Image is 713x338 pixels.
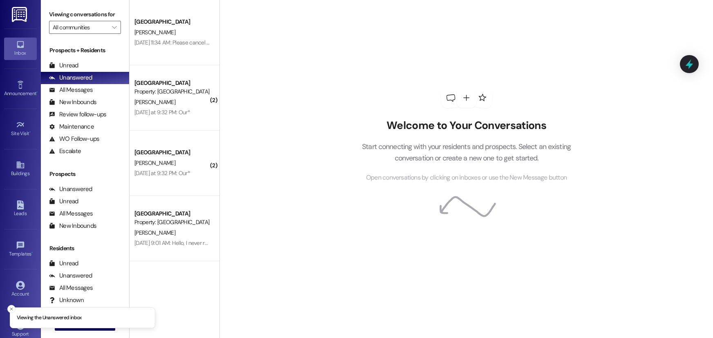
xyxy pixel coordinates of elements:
div: [GEOGRAPHIC_DATA] [134,209,210,218]
span: • [29,129,31,135]
div: Unknown [49,296,84,305]
div: Maintenance [49,122,94,131]
a: Account [4,278,37,300]
div: Unanswered [49,73,92,82]
a: Site Visit • [4,118,37,140]
div: Escalate [49,147,81,156]
a: Buildings [4,158,37,180]
div: All Messages [49,209,93,218]
i:  [112,24,116,31]
div: All Messages [49,284,93,292]
div: [GEOGRAPHIC_DATA] [134,79,210,87]
div: New Inbounds [49,222,96,230]
div: Unread [49,197,78,206]
div: Prospects + Residents [41,46,129,55]
span: Open conversations by clicking on inboxes or use the New Message button [366,173,567,183]
div: [DATE] at 9:32 PM: Our* [134,169,190,177]
p: Start connecting with your residents and prospects. Select an existing conversation or create a n... [350,141,583,164]
div: [DATE] 9:01 AM: Hello, I never received my security deposit. Just making sure it is still coming ... [134,239,371,247]
p: Viewing the Unanswered inbox [17,314,82,322]
a: Templates • [4,238,37,260]
div: [DATE] at 9:32 PM: Our* [134,109,190,116]
span: • [31,250,33,256]
h2: Welcome to Your Conversations [350,119,583,132]
a: Inbox [4,38,37,60]
div: All Messages [49,86,93,94]
span: [PERSON_NAME] [134,159,175,167]
div: Residents [41,244,129,253]
button: Close toast [7,305,16,313]
div: [DATE] 11:34 AM: Please cancel my application, I'm moving forward with a different complex [134,39,348,46]
span: [PERSON_NAME] [134,98,175,106]
div: [GEOGRAPHIC_DATA] [134,148,210,157]
input: All communities [53,21,108,34]
div: Property: [GEOGRAPHIC_DATA] [134,87,210,96]
label: Viewing conversations for [49,8,121,21]
div: Unread [49,259,78,268]
div: Unread [49,61,78,70]
div: WO Follow-ups [49,135,99,143]
span: • [36,89,38,95]
span: [PERSON_NAME] [134,29,175,36]
div: Unanswered [49,271,92,280]
div: Unanswered [49,185,92,193]
img: ResiDesk Logo [12,7,29,22]
div: Property: [GEOGRAPHIC_DATA] [134,218,210,227]
div: Review follow-ups [49,110,106,119]
div: [GEOGRAPHIC_DATA] [134,279,210,287]
a: Leads [4,198,37,220]
div: New Inbounds [49,98,96,107]
div: [GEOGRAPHIC_DATA] [134,18,210,26]
div: Prospects [41,170,129,178]
span: [PERSON_NAME] [134,229,175,236]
